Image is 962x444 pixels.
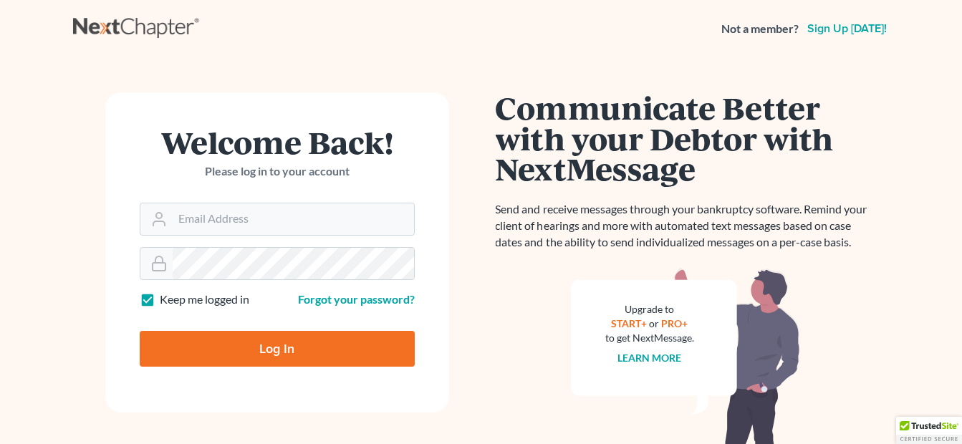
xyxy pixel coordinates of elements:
[896,417,962,444] div: TrustedSite Certified
[160,291,249,308] label: Keep me logged in
[605,331,694,345] div: to get NextMessage.
[605,302,694,317] div: Upgrade to
[649,317,659,329] span: or
[496,92,875,184] h1: Communicate Better with your Debtor with NextMessage
[140,331,415,367] input: Log In
[496,201,875,251] p: Send and receive messages through your bankruptcy software. Remind your client of hearings and mo...
[617,352,681,364] a: Learn more
[140,163,415,180] p: Please log in to your account
[140,127,415,158] h1: Welcome Back!
[611,317,647,329] a: START+
[173,203,414,235] input: Email Address
[661,317,688,329] a: PRO+
[298,292,415,306] a: Forgot your password?
[721,21,799,37] strong: Not a member?
[804,23,890,34] a: Sign up [DATE]!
